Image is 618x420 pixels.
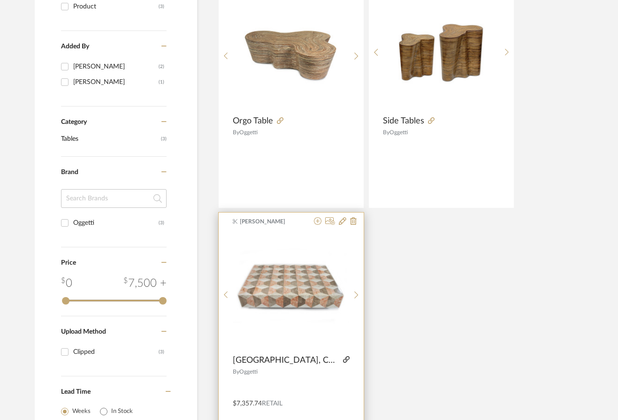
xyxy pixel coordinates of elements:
span: Side Tables [383,116,424,126]
div: 0 [61,275,72,292]
span: By [383,130,389,135]
div: (3) [159,344,164,359]
span: Oggetti [389,130,408,135]
span: Orgo Table [233,116,273,126]
div: (3) [159,215,164,230]
span: [PERSON_NAME] [240,217,299,226]
label: In Stock [111,407,133,416]
span: Price [61,260,76,266]
span: $7,357.74 [233,400,262,407]
span: Added By [61,43,89,50]
div: (2) [159,59,164,74]
span: By [233,369,239,374]
span: Category [61,118,87,126]
div: Clipped [73,344,159,359]
span: Oggetti [239,369,258,374]
span: Tables [61,131,159,147]
span: By [233,130,239,135]
input: Search Brands [61,189,167,208]
span: Upload Method [61,328,106,335]
span: Oggetti [239,130,258,135]
div: 7,500 + [123,275,167,292]
span: Lead Time [61,389,91,395]
div: [PERSON_NAME] [73,59,159,74]
span: [GEOGRAPHIC_DATA], Cocktail Table, [PERSON_NAME] [233,355,339,366]
span: (3) [161,131,167,146]
div: Oggetti [73,215,159,230]
div: (1) [159,75,164,90]
span: Retail [262,400,282,407]
span: Brand [61,169,78,176]
label: Weeks [72,407,91,416]
div: [PERSON_NAME] [73,75,159,90]
div: 0 [233,233,349,350]
img: Milano, Cocktail Table, Rose Marble [233,239,349,343]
